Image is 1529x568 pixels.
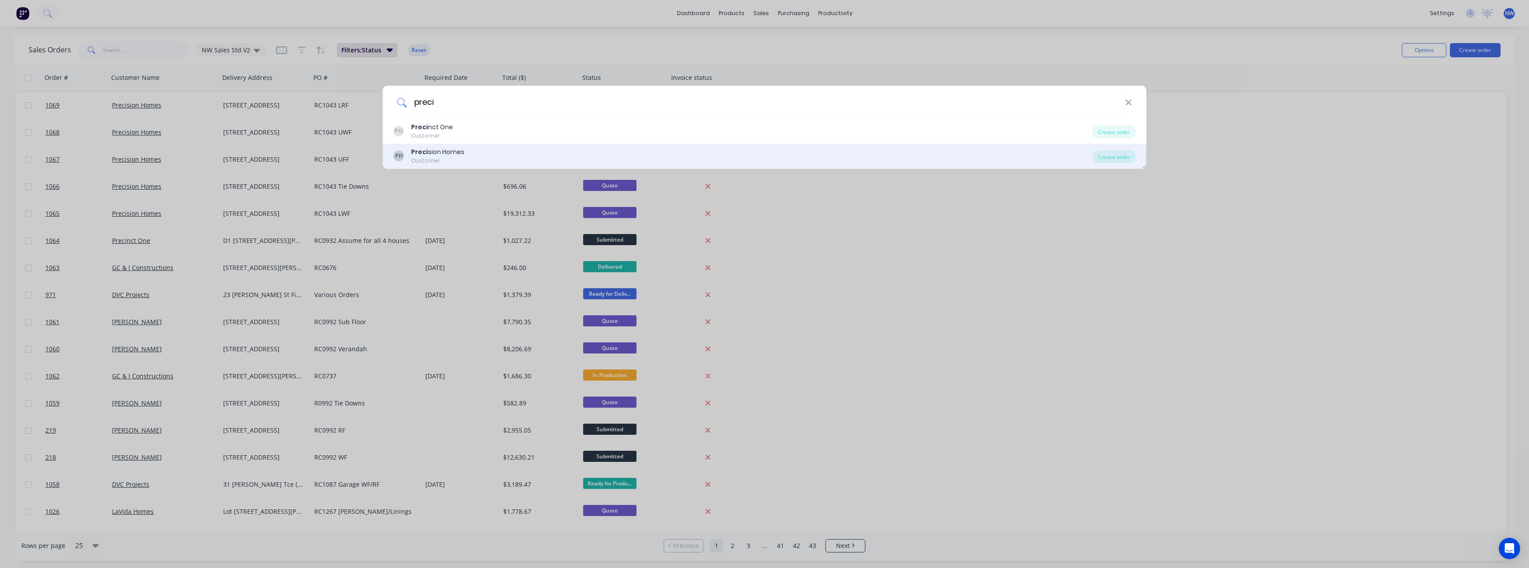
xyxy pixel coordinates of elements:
[393,126,404,136] div: PO
[407,86,1125,119] input: Enter a customer name to create a new order...
[1093,126,1136,138] div: Create order
[411,147,428,156] b: Preci
[1499,538,1520,559] div: Open Intercom Messenger
[1093,151,1136,163] div: Create order
[411,132,453,140] div: Customer
[411,157,464,165] div: Customer
[411,147,464,157] div: sion Homes
[393,151,404,161] div: PH
[411,123,453,132] div: nct One
[411,123,428,131] b: Preci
